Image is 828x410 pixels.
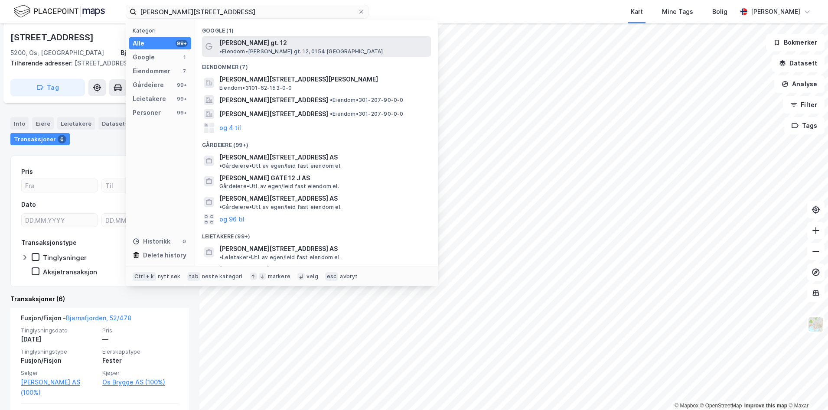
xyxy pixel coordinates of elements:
span: Kjøper [102,369,179,377]
div: 6 [58,135,66,143]
input: Til [102,179,178,192]
div: Eiere [32,117,54,130]
div: Leietakere [57,117,95,130]
a: OpenStreetMap [700,403,742,409]
div: Personer [133,107,161,118]
div: 99+ [176,40,188,47]
div: [STREET_ADDRESS] [10,30,95,44]
div: 99+ [176,95,188,102]
div: Dato [21,199,36,210]
div: 99+ [176,109,188,116]
div: Mine Tags [662,7,693,17]
a: [PERSON_NAME] AS (100%) [21,377,97,398]
div: tab [187,272,200,281]
div: Transaksjonstype [21,238,77,248]
span: • [330,111,333,117]
div: avbryt [340,273,358,280]
span: Eiendom • 3101-62-153-0-0 [219,85,292,91]
div: Delete history [143,250,186,260]
a: Improve this map [744,403,787,409]
input: Fra [22,179,98,192]
span: [PERSON_NAME][STREET_ADDRESS] [219,109,328,119]
span: [PERSON_NAME][STREET_ADDRESS] [219,95,328,105]
a: Mapbox [675,403,698,409]
div: Fusjon/Fisjon [21,355,97,366]
div: Bjørnafjorden, 52/478 [121,48,189,58]
button: Tags [784,117,825,134]
div: Eiendommer (7) [195,57,438,72]
input: DD.MM.YYYY [102,214,178,227]
div: 99+ [176,81,188,88]
div: markere [268,273,290,280]
div: velg [306,273,318,280]
span: [PERSON_NAME] GATE 12 J AS [219,264,427,275]
div: Gårdeiere [133,80,164,90]
div: Tinglysninger [43,254,87,262]
div: Historikk [133,236,170,247]
div: nytt søk [158,273,181,280]
div: 5200, Os, [GEOGRAPHIC_DATA] [10,48,104,58]
button: og 4 til [219,123,241,133]
a: Os Brygge AS (100%) [102,377,179,387]
div: Ctrl + k [133,272,156,281]
div: Eiendommer [133,66,170,76]
span: • [330,97,333,103]
a: Bjørnafjorden, 52/478 [66,314,131,322]
span: Leietaker • Utl. av egen/leid fast eiendom el. [219,254,341,261]
div: [PERSON_NAME] [751,7,800,17]
button: Datasett [772,55,825,72]
div: Kontrollprogram for chat [785,368,828,410]
span: [PERSON_NAME][STREET_ADDRESS] AS [219,152,338,163]
button: Tag [10,79,85,96]
span: [PERSON_NAME] GATE 12 J AS [219,173,427,183]
div: 7 [181,68,188,75]
div: Leietakere [133,94,166,104]
div: Leietakere (99+) [195,226,438,242]
div: Kart [631,7,643,17]
div: Info [10,117,29,130]
span: Tilhørende adresser: [10,59,75,67]
span: • [219,204,222,210]
span: Eiendom • 301-207-90-0-0 [330,97,404,104]
div: Google [133,52,155,62]
span: Eiendom • 301-207-90-0-0 [330,111,404,117]
div: Gårdeiere (99+) [195,135,438,150]
span: Pris [102,327,179,334]
div: Bolig [712,7,727,17]
div: Transaksjoner [10,133,70,145]
div: — [102,334,179,345]
button: Analyse [774,75,825,93]
div: 0 [181,238,188,245]
span: Gårdeiere • Utl. av egen/leid fast eiendom el. [219,163,342,169]
img: Z [808,316,824,332]
span: Tinglysningsdato [21,327,97,334]
span: [PERSON_NAME][STREET_ADDRESS][PERSON_NAME] [219,74,427,85]
div: Google (1) [195,20,438,36]
button: Bokmerker [766,34,825,51]
button: Filter [783,96,825,114]
span: Tinglysningstype [21,348,97,355]
button: og 96 til [219,214,244,225]
span: Selger [21,369,97,377]
span: Eierskapstype [102,348,179,355]
span: [PERSON_NAME][STREET_ADDRESS] AS [219,193,338,204]
span: Gårdeiere • Utl. av egen/leid fast eiendom el. [219,183,339,190]
div: 1 [181,54,188,61]
div: [DATE] [21,334,97,345]
div: Transaksjoner (6) [10,294,189,304]
div: Fusjon/Fisjon - [21,313,131,327]
input: Søk på adresse, matrikkel, gårdeiere, leietakere eller personer [137,5,358,18]
iframe: Chat Widget [785,368,828,410]
div: Pris [21,166,33,177]
span: [PERSON_NAME] gt. 12 [219,38,287,48]
input: DD.MM.YYYY [22,214,98,227]
div: Fester [102,355,179,366]
div: esc [325,272,339,281]
span: • [219,163,222,169]
img: logo.f888ab2527a4732fd821a326f86c7f29.svg [14,4,105,19]
div: neste kategori [202,273,243,280]
div: Alle [133,38,144,49]
span: Eiendom • [PERSON_NAME] gt. 12, 0154 [GEOGRAPHIC_DATA] [219,48,383,55]
div: Kategori [133,27,191,34]
span: [PERSON_NAME][STREET_ADDRESS] AS [219,244,338,254]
